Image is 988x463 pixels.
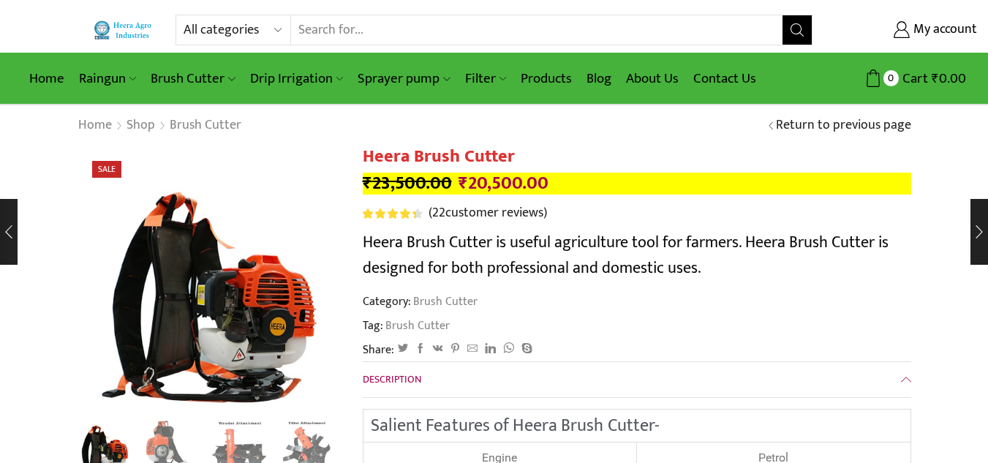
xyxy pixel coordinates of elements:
[932,67,966,90] bdi: 0.00
[363,208,422,219] div: Rated 4.55 out of 5
[363,317,911,334] span: Tag:
[72,61,143,96] a: Raingun
[513,61,579,96] a: Products
[363,362,911,397] a: Description
[783,15,812,45] button: Search button
[363,168,372,198] span: ₹
[363,208,417,219] span: Rated out of 5 based on customer ratings
[429,204,547,223] a: (22customer reviews)
[363,208,425,219] span: 22
[686,61,763,96] a: Contact Us
[78,116,242,135] nav: Breadcrumb
[432,202,445,224] span: 22
[78,146,341,410] img: Heera Brush Cutter
[22,61,72,96] a: Home
[291,15,782,45] input: Search for...
[459,168,468,198] span: ₹
[243,61,350,96] a: Drip Irrigation
[92,161,121,178] span: Sale
[363,342,394,358] span: Share:
[350,61,457,96] a: Sprayer pump
[169,116,242,135] a: Brush Cutter
[899,69,928,89] span: Cart
[579,61,619,96] a: Blog
[459,168,548,198] bdi: 20,500.00
[827,65,966,92] a: 0 Cart ₹0.00
[143,61,242,96] a: Brush Cutter
[619,61,686,96] a: About Us
[78,146,341,410] div: 1 / 8
[910,20,977,39] span: My account
[383,317,450,334] a: Brush Cutter
[363,168,452,198] bdi: 23,500.00
[363,146,911,167] h1: Heera Brush Cutter
[363,229,889,282] span: Heera Brush Cutter is useful agriculture tool for farmers. Heera Brush Cutter is designed for bot...
[834,17,977,43] a: My account
[883,70,899,86] span: 0
[126,116,156,135] a: Shop
[78,116,113,135] a: Home
[932,67,939,90] span: ₹
[776,116,911,135] a: Return to previous page
[363,371,421,388] span: Description
[371,417,903,434] h2: Salient Features of Heera Brush Cutter-
[458,61,513,96] a: Filter
[363,293,478,310] span: Category:
[411,292,478,311] a: Brush Cutter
